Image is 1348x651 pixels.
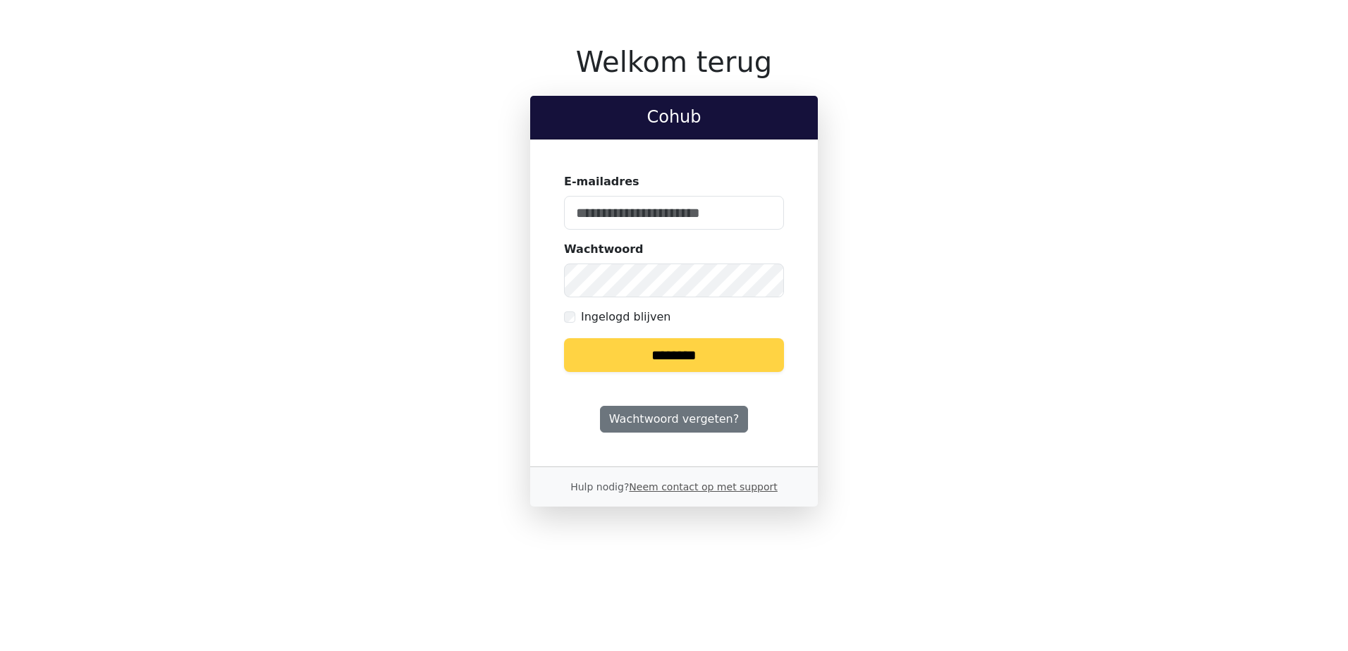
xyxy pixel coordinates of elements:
label: E-mailadres [564,173,639,190]
a: Wachtwoord vergeten? [600,406,748,433]
a: Neem contact op met support [629,481,777,492]
h2: Cohub [541,107,807,128]
h1: Welkom terug [530,45,818,79]
label: Ingelogd blijven [581,309,670,325]
label: Wachtwoord [564,241,644,258]
small: Hulp nodig? [570,481,778,492]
